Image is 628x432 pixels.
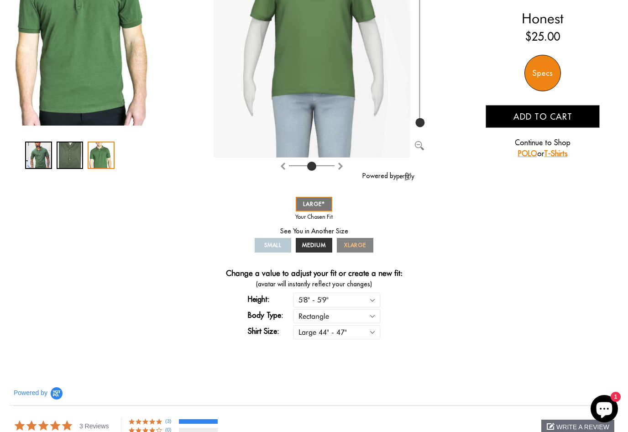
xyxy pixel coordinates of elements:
[518,149,537,158] a: POLO
[214,279,415,289] span: (avatar will instantly reflect your changes)
[544,149,568,158] a: T-Shirts
[255,238,291,253] a: SMALL
[415,139,424,148] button: Zoom out
[165,417,176,425] span: (3)
[248,310,293,321] label: Body Type:
[525,28,560,45] ins: $25.00
[513,111,572,122] span: Add to cart
[302,242,326,248] span: MEDIUM
[279,160,287,171] button: Rotate clockwise
[296,238,332,253] a: MEDIUM
[226,269,403,279] h4: Change a value to adjust your fit or create a new fit:
[486,105,600,128] button: Add to cart
[397,173,415,180] img: perfitly-logo_73ae6c82-e2e3-4a36-81b1-9e913f6ac5a1.png
[303,200,325,207] span: LARGE
[279,163,287,170] img: Rotate clockwise
[248,294,293,305] label: Height:
[79,420,109,430] span: 3 Reviews
[25,142,52,169] div: 1 / 3
[362,172,415,180] a: Powered by
[57,142,84,169] div: 2 / 3
[588,395,621,425] inbox-online-store-chat: Shopify online store chat
[248,326,293,337] label: Shirt Size:
[337,238,373,253] a: XLARGE
[415,141,424,150] img: Zoom out
[14,389,47,397] span: Powered by
[486,137,600,159] p: Continue to Shop or
[524,55,561,91] div: Specs
[88,142,115,169] div: 3 / 3
[466,10,619,26] h2: Honest
[556,423,609,431] span: write a review
[337,160,344,171] button: Rotate counter clockwise
[337,163,344,170] img: Rotate counter clockwise
[264,242,282,248] span: SMALL
[344,242,366,248] span: XLARGE
[296,197,332,211] a: LARGE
